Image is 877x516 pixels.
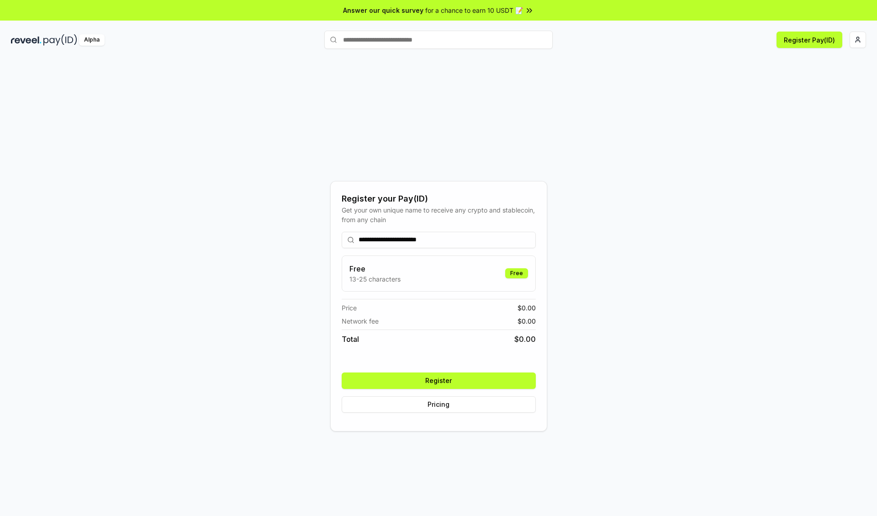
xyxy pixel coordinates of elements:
[342,396,536,413] button: Pricing
[342,334,359,345] span: Total
[505,268,528,278] div: Free
[343,5,423,15] span: Answer our quick survey
[43,34,77,46] img: pay_id
[79,34,105,46] div: Alpha
[342,192,536,205] div: Register your Pay(ID)
[342,303,357,313] span: Price
[349,274,401,284] p: 13-25 characters
[11,34,42,46] img: reveel_dark
[518,316,536,326] span: $ 0.00
[425,5,523,15] span: for a chance to earn 10 USDT 📝
[342,205,536,224] div: Get your own unique name to receive any crypto and stablecoin, from any chain
[342,372,536,389] button: Register
[342,316,379,326] span: Network fee
[514,334,536,345] span: $ 0.00
[349,263,401,274] h3: Free
[777,32,842,48] button: Register Pay(ID)
[518,303,536,313] span: $ 0.00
